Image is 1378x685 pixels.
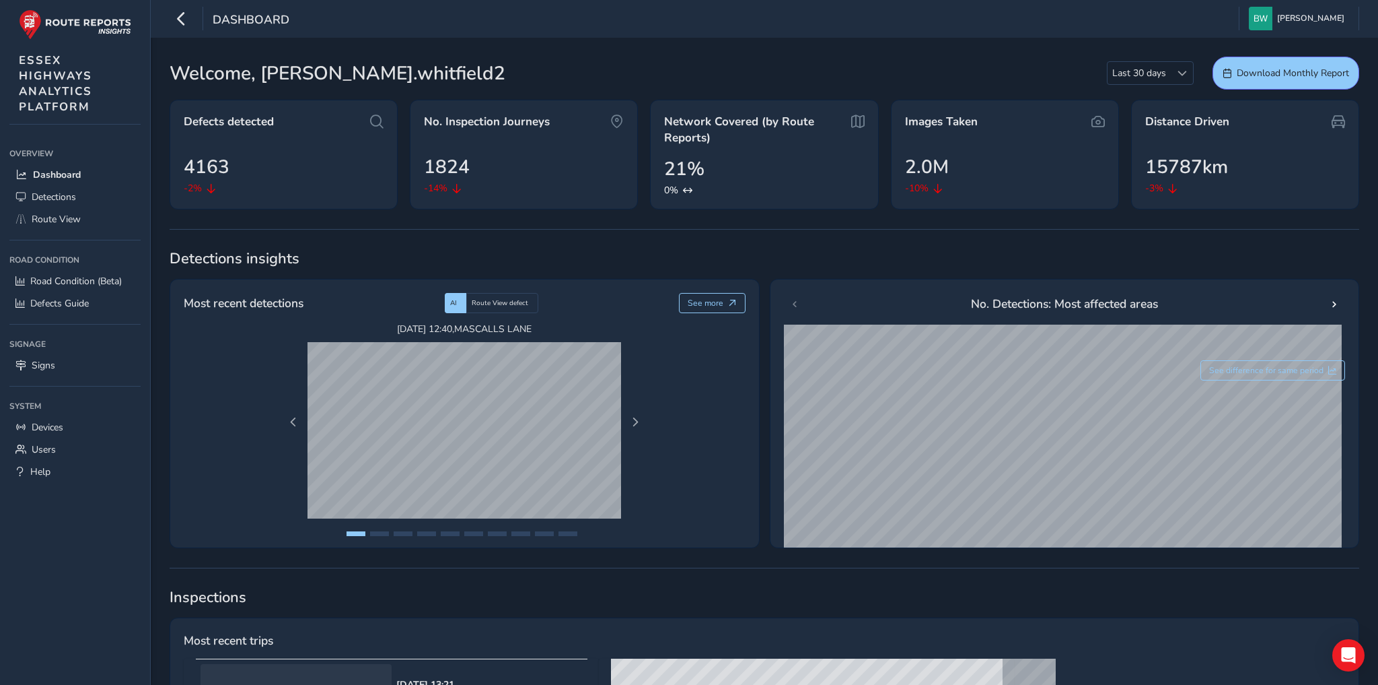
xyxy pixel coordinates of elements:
[558,531,577,536] button: Page 10
[417,531,436,536] button: Page 4
[32,443,56,456] span: Users
[1332,639,1365,672] div: Open Intercom Messenger
[441,531,460,536] button: Page 5
[32,421,63,434] span: Devices
[19,53,92,115] span: ESSEX HIGHWAYS ANALYTICS PLATFORM
[184,153,229,181] span: 4163
[466,293,538,313] div: Route View defect
[9,416,141,438] a: Devices
[1277,7,1344,30] span: [PERSON_NAME]
[32,213,81,226] span: Route View
[424,153,470,181] span: 1824
[424,114,550,130] span: No. Inspection Journeys
[1249,7,1349,30] button: [PERSON_NAME]
[472,298,528,308] span: Route View defect
[184,294,303,312] span: Most recent detections
[9,438,141,461] a: Users
[1200,360,1346,381] button: See difference for same period
[394,531,412,536] button: Page 3
[1108,62,1171,84] span: Last 30 days
[1209,365,1323,376] span: See difference for same period
[19,9,131,40] img: rr logo
[184,181,202,195] span: -2%
[9,143,141,164] div: Overview
[971,295,1158,313] span: No. Detections: Most affected areas
[9,292,141,315] a: Defects Guide
[1145,114,1229,130] span: Distance Driven
[1249,7,1272,30] img: diamond-layout
[284,413,303,432] button: Previous Page
[32,359,55,372] span: Signs
[1237,67,1349,79] span: Download Monthly Report
[170,249,1359,269] span: Detections insights
[626,413,645,432] button: Next Page
[905,181,929,195] span: -10%
[1145,153,1228,181] span: 15787km
[664,155,704,183] span: 21%
[9,250,141,270] div: Road Condition
[445,293,466,313] div: AI
[30,465,50,478] span: Help
[184,114,274,130] span: Defects detected
[9,334,141,354] div: Signage
[32,191,76,203] span: Detections
[9,208,141,230] a: Route View
[170,587,1359,608] span: Inspections
[9,186,141,208] a: Detections
[905,114,978,130] span: Images Taken
[9,164,141,186] a: Dashboard
[30,275,122,288] span: Road Condition (Beta)
[1212,57,1359,90] button: Download Monthly Report
[905,153,949,181] span: 2.0M
[688,298,723,308] span: See more
[9,270,141,292] a: Road Condition (Beta)
[664,114,844,145] span: Network Covered (by Route Reports)
[213,11,289,30] span: Dashboard
[184,632,273,649] span: Most recent trips
[307,323,621,335] span: [DATE] 12:40 , MASCALLS LANE
[9,396,141,416] div: System
[9,461,141,483] a: Help
[535,531,554,536] button: Page 9
[170,59,505,88] span: Welcome, [PERSON_NAME].whitfield2
[679,293,746,313] button: See more
[30,297,89,310] span: Defects Guide
[1145,181,1163,195] span: -3%
[511,531,530,536] button: Page 8
[664,183,678,197] span: 0%
[424,181,447,195] span: -14%
[9,354,141,377] a: Signs
[488,531,507,536] button: Page 7
[464,531,483,536] button: Page 6
[347,531,365,536] button: Page 1
[450,298,457,308] span: AI
[370,531,389,536] button: Page 2
[33,168,81,181] span: Dashboard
